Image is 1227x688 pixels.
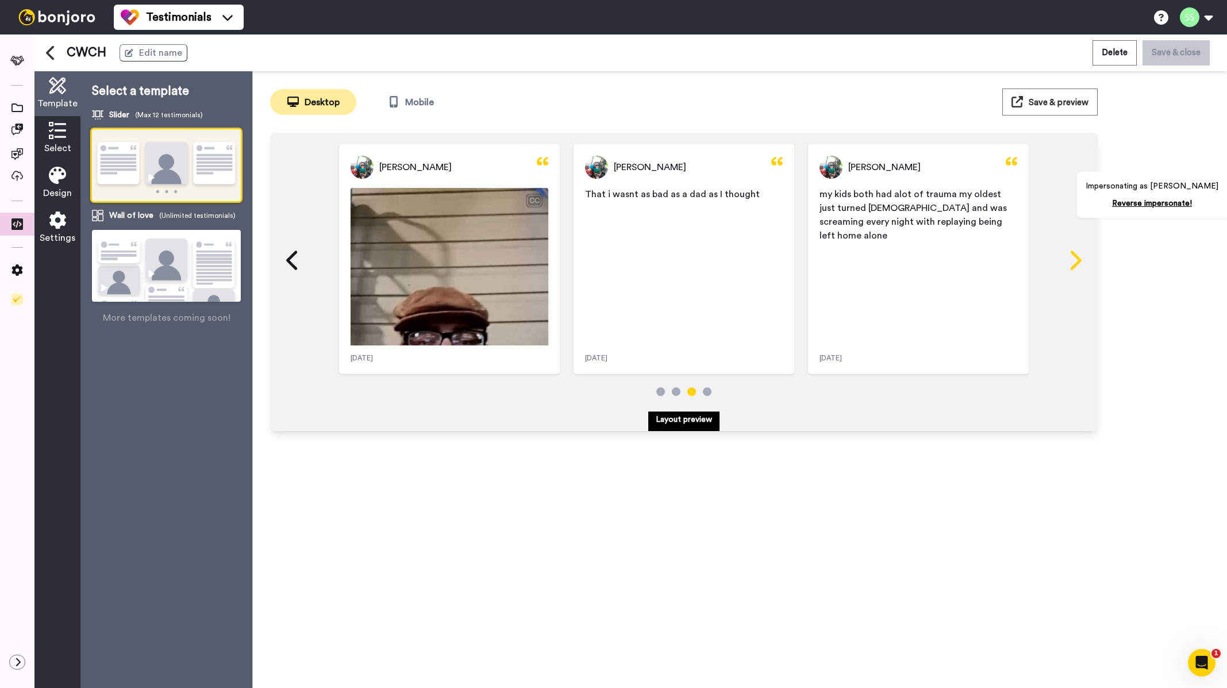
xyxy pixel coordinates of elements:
[92,230,241,332] img: template-wol.png
[1143,40,1210,65] button: Save & close
[139,46,182,60] span: Edit name
[103,311,230,325] span: More templates coming soon!
[92,83,241,100] p: Select a template
[121,8,139,26] img: tm-color.svg
[11,294,23,305] img: Checklist.svg
[1211,649,1221,658] span: 1
[109,109,129,121] span: Slider
[1029,98,1088,107] span: Save & preview
[820,156,843,179] img: Profile Picture
[37,97,78,110] span: Template
[1086,180,1218,192] p: Impersonating as [PERSON_NAME]
[614,160,686,174] span: [PERSON_NAME]
[1112,199,1192,207] a: Reverse impersonate!
[1188,649,1216,677] iframe: Intercom live chat
[43,186,72,200] span: Design
[820,353,842,363] span: [DATE]
[1093,40,1137,65] button: Delete
[527,195,541,206] div: CC
[848,160,921,174] span: [PERSON_NAME]
[14,9,100,25] img: bj-logo-header-white.svg
[1002,89,1098,116] button: Save & preview
[820,190,1009,240] span: my kids both had alot of trauma my oldest just turned [DEMOGRAPHIC_DATA] and was screaming every ...
[656,414,712,425] p: Layout preview
[379,160,452,174] span: [PERSON_NAME]
[351,353,373,363] span: [DATE]
[40,231,75,245] span: Settings
[159,211,236,220] span: (Unlimited testimonials)
[270,89,356,115] button: Desktop
[135,110,203,120] span: (Max 12 testimonials)
[109,210,153,221] span: Wall of love
[120,44,187,62] button: Edit name
[92,129,241,202] img: template-slider1.png
[585,190,760,199] span: That i wasnt as bad as a dad as I thought
[585,156,608,179] img: Profile Picture
[351,156,374,179] img: Profile Picture
[44,141,71,155] span: Select
[585,353,607,363] span: [DATE]
[368,89,454,115] button: Mobile
[146,9,211,25] span: Testimonials
[67,44,106,62] span: CWCH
